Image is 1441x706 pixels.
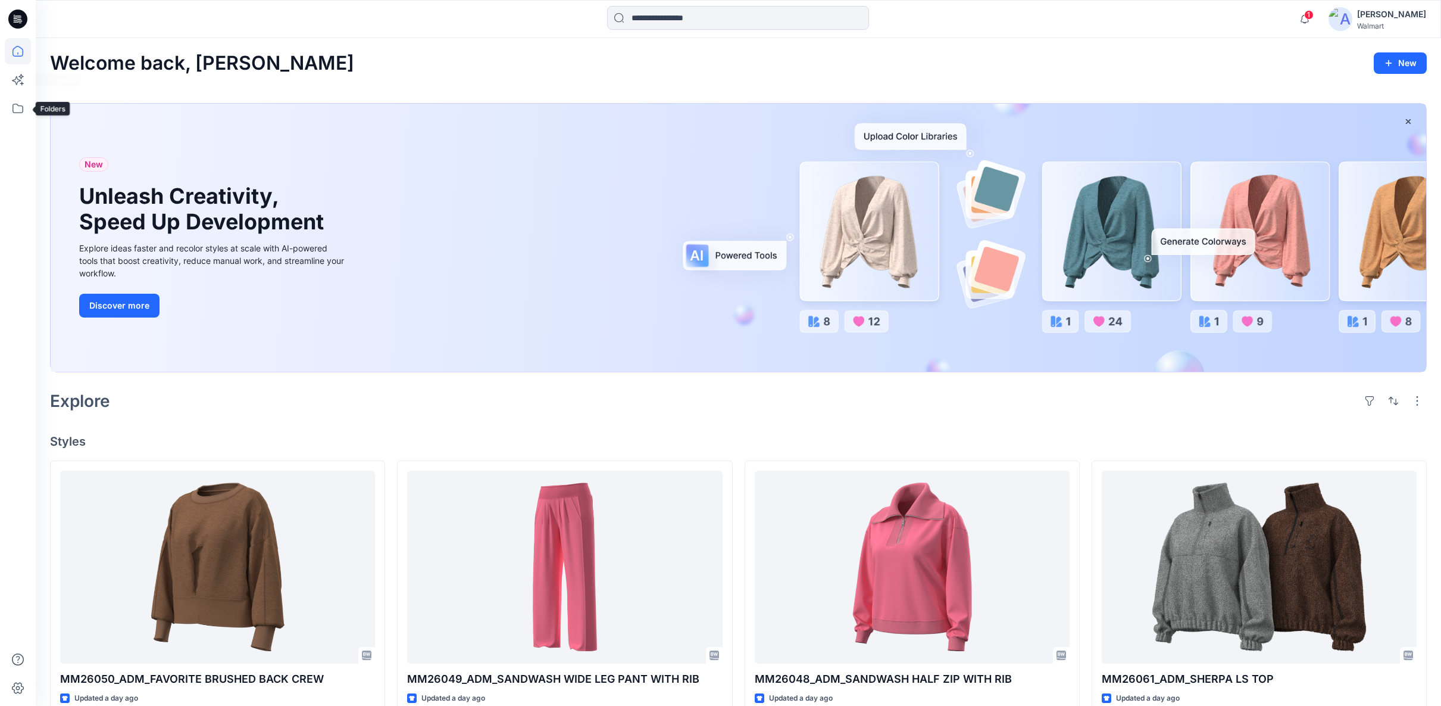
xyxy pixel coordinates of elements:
[79,184,329,235] h1: Unleash Creativity, Speed Up Development
[50,52,354,74] h2: Welcome back, [PERSON_NAME]
[79,294,160,318] button: Discover more
[1357,21,1426,30] div: Walmart
[85,157,103,172] span: New
[50,391,110,410] h2: Explore
[60,471,375,664] a: MM26050_ADM_FAVORITE BRUSHED BACK CREW
[407,671,722,688] p: MM26049_ADM_SANDWASH WIDE LEG PANT WITH RIB
[755,471,1070,664] a: MM26048_ADM_SANDWASH HALF ZIP WITH RIB
[1102,671,1417,688] p: MM26061_ADM_SHERPA LS TOP
[79,242,347,279] div: Explore ideas faster and recolor styles at scale with AI-powered tools that boost creativity, red...
[1304,10,1314,20] span: 1
[1116,692,1180,705] p: Updated a day ago
[1329,7,1352,31] img: avatar
[60,671,375,688] p: MM26050_ADM_FAVORITE BRUSHED BACK CREW
[755,671,1070,688] p: MM26048_ADM_SANDWASH HALF ZIP WITH RIB
[79,294,347,318] a: Discover more
[50,434,1427,449] h4: Styles
[1357,7,1426,21] div: [PERSON_NAME]
[769,692,833,705] p: Updated a day ago
[421,692,485,705] p: Updated a day ago
[407,471,722,664] a: MM26049_ADM_SANDWASH WIDE LEG PANT WITH RIB
[74,692,138,705] p: Updated a day ago
[1374,52,1427,74] button: New
[1102,471,1417,664] a: MM26061_ADM_SHERPA LS TOP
